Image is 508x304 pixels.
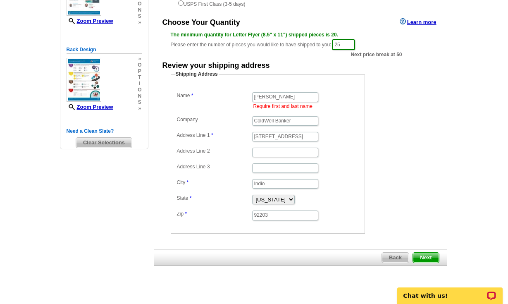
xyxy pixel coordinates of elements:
span: n [138,7,141,13]
span: s [138,99,141,105]
span: » [138,56,141,62]
span: n [138,93,141,99]
span: Back [382,253,409,263]
legend: Shipping Address [175,71,219,78]
label: State [177,195,251,202]
span: » [138,19,141,26]
label: Name [177,92,251,99]
label: Address Line 3 [177,163,251,170]
iframe: LiveChat chat widget [392,278,508,304]
li: Require first and last name [253,103,361,110]
label: Zip [177,211,251,218]
span: o [138,87,141,93]
span: » [138,105,141,112]
div: The minimum quantity for Letter Flyer (8.5" x 11") shipped pieces is 20. [171,31,430,38]
a: Zoom Preview [67,104,113,110]
span: Clear Selections [76,138,132,148]
span: i [138,81,141,87]
h5: Need a Clean Slate? [67,127,142,135]
a: Zoom Preview [67,18,113,24]
div: Choose Your Quantity [162,17,240,28]
div: Review your shipping address [162,60,270,71]
span: t [138,74,141,81]
span: p [138,68,141,74]
span: o [138,1,141,7]
span: o [138,62,141,68]
span: Next [413,253,439,263]
label: City [177,179,251,186]
h5: Back Design [67,46,142,54]
img: small-thumb.jpg [67,58,101,102]
label: Address Line 1 [177,132,251,139]
div: Please enter the number of pieces you would like to have shipped to you: [171,31,430,51]
span: s [138,13,141,19]
a: Back [382,252,409,263]
a: Learn more [400,18,436,25]
label: Address Line 2 [177,148,251,155]
span: Next price break at 50 [351,51,402,58]
label: Company [177,116,251,123]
